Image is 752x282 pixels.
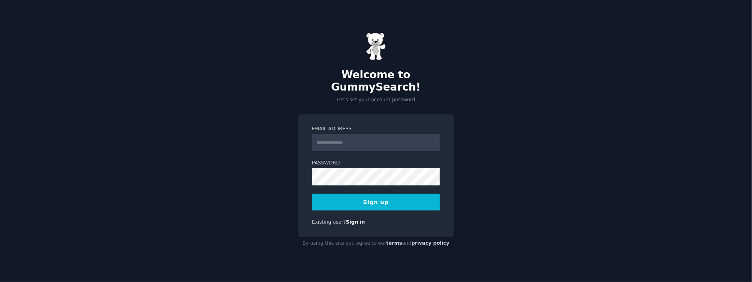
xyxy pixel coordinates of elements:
[298,69,454,94] h2: Welcome to GummySearch!
[312,160,440,167] label: Password
[312,219,346,225] span: Existing user?
[366,33,386,60] img: Gummy Bear
[298,237,454,250] div: By using this site you agree to our and
[346,219,365,225] a: Sign in
[411,240,450,246] a: privacy policy
[298,97,454,104] p: Let's set your account password
[312,126,440,133] label: Email Address
[386,240,402,246] a: terms
[312,194,440,211] button: Sign up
